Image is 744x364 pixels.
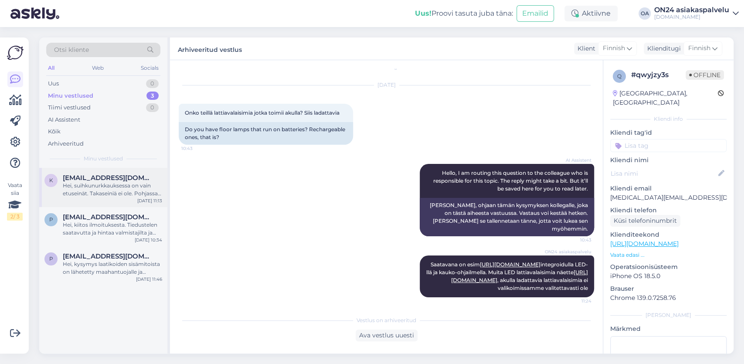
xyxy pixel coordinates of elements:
[48,92,93,100] div: Minu vestlused
[644,44,681,53] div: Klienditugi
[610,156,727,165] p: Kliendi nimi
[48,79,59,88] div: Uus
[610,293,727,303] p: Chrome 139.0.7258.76
[480,261,540,268] a: [URL][DOMAIN_NAME]
[49,255,53,262] span: p
[610,184,727,193] p: Kliendi email
[610,262,727,272] p: Operatsioonisüsteem
[603,44,625,53] span: Finnish
[49,177,53,184] span: k
[181,145,214,152] span: 10:43
[63,221,162,237] div: Hei, kiitos ilmoituksesta. Tiedustelen saatavutta ja hintaa valmistajilta ja vastaamme sinulle va...
[7,181,23,221] div: Vaata siia
[139,62,160,74] div: Socials
[63,174,153,182] span: kultala.pj0564@gmail.com
[7,44,24,61] img: Askly Logo
[610,240,679,248] a: [URL][DOMAIN_NAME]
[137,197,162,204] div: [DATE] 11:13
[654,14,729,20] div: [DOMAIN_NAME]
[686,70,724,80] span: Offline
[610,311,727,319] div: [PERSON_NAME]
[610,284,727,293] p: Brauser
[610,128,727,137] p: Kliendi tag'id
[631,70,686,80] div: # qwyjzy3s
[49,216,53,223] span: p
[611,169,717,178] input: Lisa nimi
[63,252,153,260] span: pipsalai1@gmail.com
[420,198,594,236] div: [PERSON_NAME], ohjaan tämän kysymyksen kollegalle, joka on tästä aiheesta vastuussa. Vastaus voi ...
[545,248,591,255] span: ON24 asiakaspalvelu
[84,155,123,163] span: Minu vestlused
[48,103,91,112] div: Tiimi vestlused
[617,73,622,79] span: q
[610,115,727,123] div: Kliendi info
[610,324,727,333] p: Märkmed
[63,182,162,197] div: Hei, suihkunurkkauksessa on vain etuseinät. Takaseiniä ei ole. Pohjassa on viemäri. Säädettävät j...
[654,7,739,20] a: ON24 asiakaspalvelu[DOMAIN_NAME]
[63,260,162,276] div: Hei, kysymys laatikoiden sisämitoista on lähetetty maahantuojalle ja vastaamme vastauksen saatuam...
[610,206,727,215] p: Kliendi telefon
[146,79,159,88] div: 0
[415,9,431,17] b: Uus!
[179,122,353,145] div: Do you have floor lamps that run on batteries? Rechargeable ones, that is?
[610,139,727,152] input: Lisa tag
[357,316,416,324] span: Vestlus on arhiveeritud
[178,43,242,54] label: Arhiveeritud vestlus
[610,193,727,202] p: [MEDICAL_DATA][EMAIL_ADDRESS][DOMAIN_NAME]
[90,62,105,74] div: Web
[516,5,554,22] button: Emailid
[146,92,159,100] div: 3
[48,116,80,124] div: AI Assistent
[688,44,710,53] span: Finnish
[559,298,591,304] span: 11:24
[185,109,340,116] span: Onko teillä lattiavalaisimia jotka toimii akulla? Siis ladattavia
[63,213,153,221] span: paivimr@meiliboxi.fi
[426,261,589,291] span: Saatavana on esim integroidulla LED-llä ja kauko-ohjailmella. Muita LED lattiavalaisimia näette ,...
[136,276,162,282] div: [DATE] 11:46
[146,103,159,112] div: 0
[574,44,595,53] div: Klient
[54,45,89,54] span: Otsi kliente
[7,213,23,221] div: 2 / 3
[559,157,591,163] span: AI Assistent
[415,8,513,19] div: Proovi tasuta juba täna:
[356,330,418,341] div: Ava vestlus uuesti
[179,81,594,89] div: [DATE]
[610,272,727,281] p: iPhone OS 18.5.0
[135,237,162,243] div: [DATE] 10:34
[610,251,727,259] p: Vaata edasi ...
[654,7,729,14] div: ON24 asiakaspalvelu
[48,127,61,136] div: Kõik
[639,7,651,20] div: OA
[613,89,718,107] div: [GEOGRAPHIC_DATA], [GEOGRAPHIC_DATA]
[433,170,589,192] span: Hello, I am routing this question to the colleague who is responsible for this topic. The reply m...
[48,139,84,148] div: Arhiveeritud
[559,237,591,243] span: 10:43
[610,230,727,239] p: Klienditeekond
[46,62,56,74] div: All
[564,6,618,21] div: Aktiivne
[610,215,680,227] div: Küsi telefoninumbrit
